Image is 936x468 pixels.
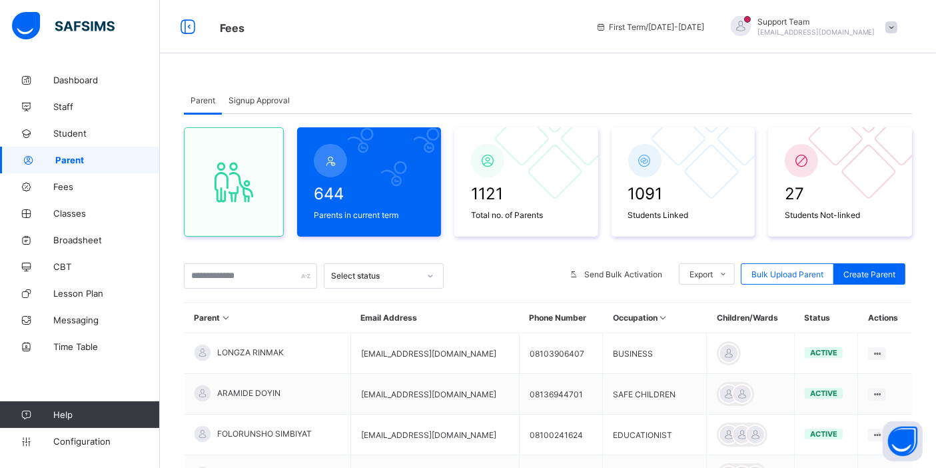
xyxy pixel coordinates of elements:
button: Open asap [883,421,923,461]
td: 08100241624 [519,415,602,455]
span: Students Linked [628,210,739,220]
span: active [810,429,837,439]
th: Children/Wards [707,303,795,333]
th: Parent [185,303,351,333]
div: SupportTeam [717,16,904,38]
td: [EMAIL_ADDRESS][DOMAIN_NAME] [350,415,519,455]
span: 27 [785,184,895,203]
span: Configuration [53,436,159,447]
td: 08103906407 [519,333,602,374]
span: Student [53,128,160,139]
td: BUSINESS [603,333,707,374]
span: Dashboard [53,75,160,85]
span: session/term information [596,22,704,32]
td: [EMAIL_ADDRESS][DOMAIN_NAME] [350,374,519,415]
span: Help [53,409,159,420]
th: Status [795,303,858,333]
span: Create Parent [843,269,895,279]
span: Signup Approval [229,95,290,105]
div: Select status [331,271,419,281]
span: Fees [53,181,160,192]
span: [EMAIL_ADDRESS][DOMAIN_NAME] [757,28,875,36]
span: Lesson Plan [53,288,160,299]
span: Fees [220,21,244,35]
span: 1121 [471,184,582,203]
span: Total no. of Parents [471,210,582,220]
td: [EMAIL_ADDRESS][DOMAIN_NAME] [350,333,519,374]
span: ARAMIDE DOYIN [217,388,280,398]
span: Students Not-linked [785,210,895,220]
span: FOLORUNSHO SIMBIYAT [217,429,312,439]
span: active [810,389,837,398]
span: Staff [53,101,160,112]
th: Actions [858,303,912,333]
td: SAFE CHILDREN [603,374,707,415]
th: Email Address [350,303,519,333]
span: Parents in current term [314,210,424,220]
td: EDUCATIONIST [603,415,707,455]
span: Classes [53,208,160,219]
span: CBT [53,261,160,272]
span: Bulk Upload Parent [751,269,823,279]
span: Send Bulk Activation [584,269,662,279]
span: Export [690,269,713,279]
span: Broadsheet [53,235,160,245]
span: Messaging [53,315,160,325]
span: Parent [55,155,160,165]
img: safsims [12,12,115,40]
span: Parent [191,95,215,105]
span: 644 [314,184,424,203]
span: 1091 [628,184,739,203]
span: Support Team [757,17,875,27]
i: Sort in Ascending Order [658,313,669,323]
span: active [810,348,837,357]
i: Sort in Ascending Order [221,313,232,323]
td: 08136944701 [519,374,602,415]
span: LONGZA RINMAK [217,347,284,357]
th: Phone Number [519,303,602,333]
span: Time Table [53,341,160,352]
th: Occupation [603,303,707,333]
